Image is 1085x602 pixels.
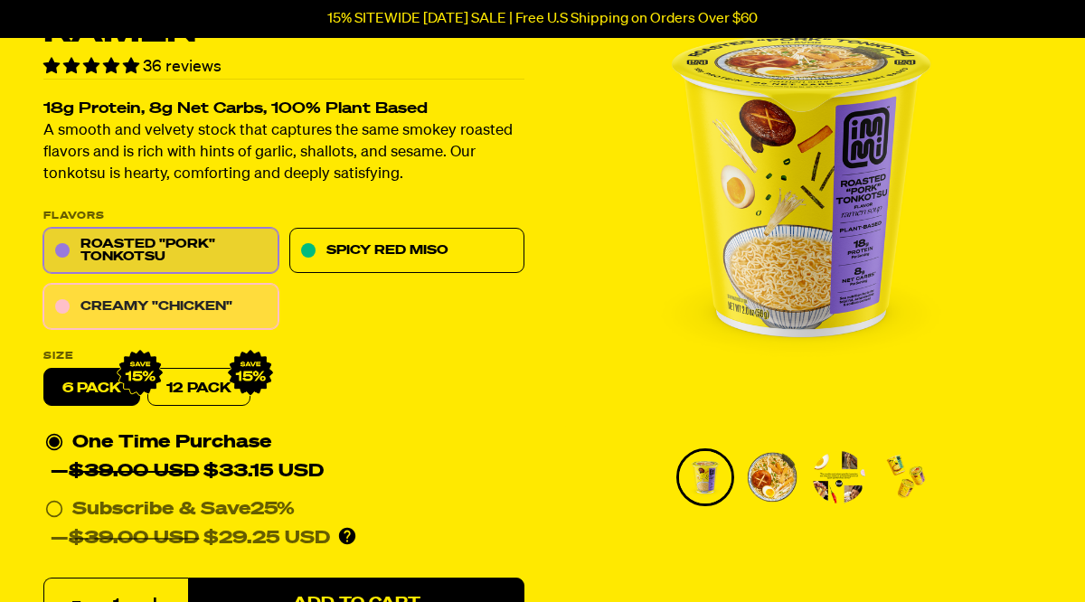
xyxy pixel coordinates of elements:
li: Go to slide 3 [810,448,868,506]
div: PDP main carousel thumbnails [561,448,1042,506]
img: Roasted "Pork" Tonkotsu Cup Ramen [880,451,932,503]
div: — $29.25 USD [51,524,330,553]
div: One Time Purchase [45,428,523,486]
del: $39.00 USD [69,530,199,548]
img: IMG_9632.png [227,350,274,397]
a: Spicy Red Miso [289,229,524,274]
span: 4.75 stars [43,59,143,75]
del: $39.00 USD [69,463,199,481]
li: Go to slide 4 [877,448,935,506]
div: Subscribe & Save [72,495,295,524]
p: 15% SITEWIDE [DATE] SALE | Free U.S Shipping on Orders Over $60 [327,11,758,27]
span: 25% [250,501,295,519]
div: — $33.15 USD [51,457,324,486]
img: Roasted "Pork" Tonkotsu Cup Ramen [679,451,731,503]
p: Flavors [43,212,524,221]
span: 36 reviews [143,59,222,75]
img: IMG_9632.png [117,350,164,397]
p: A smooth and velvety stock that captures the same smokey roasted flavors and is rich with hints o... [43,121,524,186]
img: Roasted "Pork" Tonkotsu Cup Ramen [746,451,798,503]
a: Creamy "Chicken" [43,285,278,330]
li: Go to slide 1 [676,448,734,506]
img: Roasted "Pork" Tonkotsu Cup Ramen [813,451,865,503]
a: Roasted "Pork" Tonkotsu [43,229,278,274]
label: Size [43,352,524,362]
h2: 18g Protein, 8g Net Carbs, 100% Plant Based [43,102,524,118]
a: 12 Pack [147,369,250,407]
li: Go to slide 2 [743,448,801,506]
label: 6 pack [43,369,140,407]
